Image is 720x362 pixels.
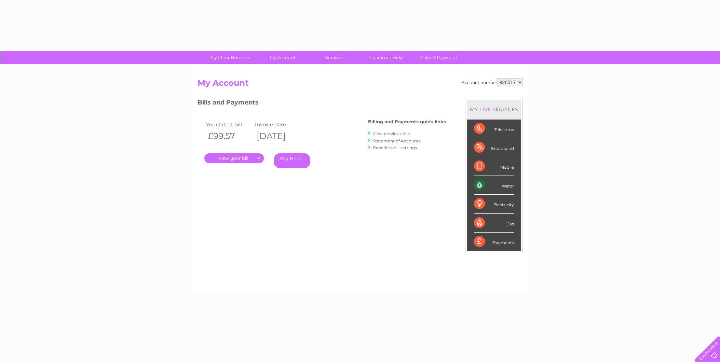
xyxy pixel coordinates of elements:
div: Telecoms [474,120,514,138]
div: Payments [474,233,514,251]
td: Your latest bill [204,120,254,129]
a: View previous bills [373,131,410,136]
h3: Bills and Payments [198,98,446,110]
th: [DATE] [253,129,302,143]
a: Paperless bill settings [373,145,417,150]
a: Pay Here [274,153,310,168]
div: Electricity [474,195,514,213]
a: Customer Help [358,51,415,64]
a: My Account [254,51,311,64]
a: My Clear Business [202,51,259,64]
div: Account number [462,78,523,86]
a: Make A Payment [410,51,466,64]
h2: My Account [198,78,523,91]
a: Statement of Accounts [373,138,421,143]
div: LIVE [478,106,492,113]
h4: Billing and Payments quick links [368,119,446,124]
div: MY SERVICES [467,100,521,119]
a: . [204,153,264,163]
th: £99.57 [204,129,254,143]
div: Water [474,176,514,195]
div: Broadband [474,138,514,157]
td: Invoice date [253,120,302,129]
div: Gas [474,214,514,233]
div: Mobile [474,157,514,176]
a: Services [306,51,363,64]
